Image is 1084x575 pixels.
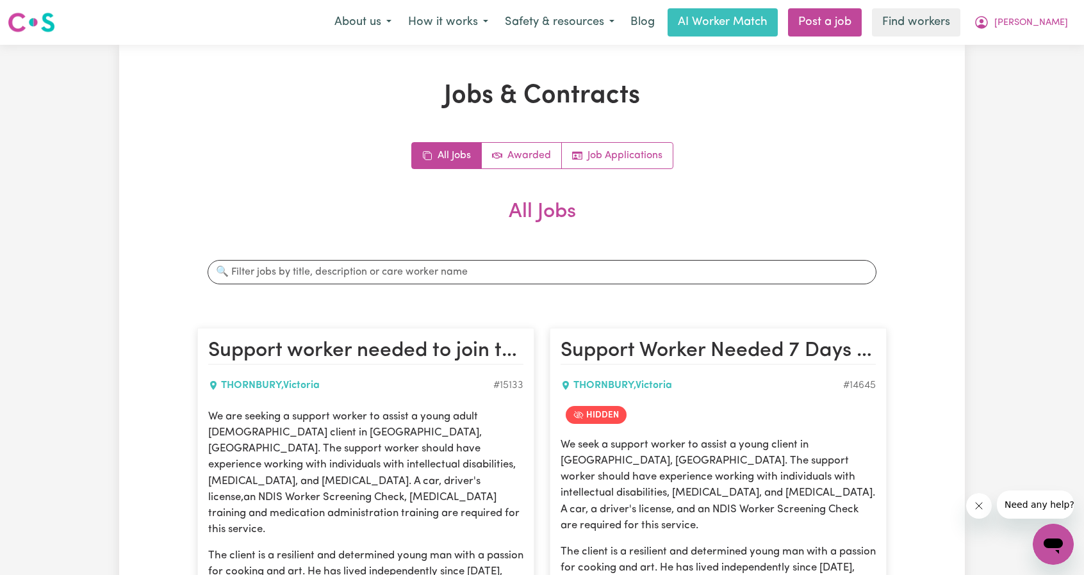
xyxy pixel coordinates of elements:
[412,143,482,168] a: All jobs
[994,16,1068,30] span: [PERSON_NAME]
[843,378,876,393] div: Job ID #14645
[872,8,960,36] a: Find workers
[561,378,843,393] div: THORNBURY , Victoria
[788,8,862,36] a: Post a job
[208,409,523,538] p: We are seeking a support worker to assist a young adult [DEMOGRAPHIC_DATA] client in [GEOGRAPHIC_...
[562,143,673,168] a: Job applications
[966,493,992,519] iframe: Close message
[8,9,78,19] span: Need any help?
[1033,524,1074,565] iframe: Button to launch messaging window
[997,490,1074,519] iframe: Message from company
[8,11,55,34] img: Careseekers logo
[482,143,562,168] a: Active jobs
[400,9,497,36] button: How it works
[561,437,876,533] p: We seek a support worker to assist a young client in [GEOGRAPHIC_DATA], [GEOGRAPHIC_DATA]. The su...
[197,200,887,245] h2: All Jobs
[326,9,400,36] button: About us
[965,9,1076,36] button: My Account
[493,378,523,393] div: Job ID #15133
[561,339,876,364] h2: Support Worker Needed 7 Days A Week In Thornbury, VIC
[208,378,493,393] div: THORNBURY , Victoria
[208,260,876,284] input: 🔍 Filter jobs by title, description or care worker name
[497,9,623,36] button: Safety & resources
[8,8,55,37] a: Careseekers logo
[623,8,662,36] a: Blog
[208,339,523,364] h2: Support worker needed to join team in Thornbury, VIC
[566,406,627,424] span: Job is hidden
[668,8,778,36] a: AI Worker Match
[197,81,887,111] h1: Jobs & Contracts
